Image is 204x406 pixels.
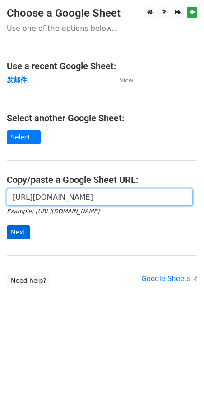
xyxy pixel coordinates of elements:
[7,208,99,215] small: Example: [URL][DOMAIN_NAME]
[159,363,204,406] iframe: Chat Widget
[159,363,204,406] div: 聊天小组件
[7,61,197,72] h4: Use a recent Google Sheet:
[7,274,51,288] a: Need help?
[7,113,197,124] h4: Select another Google Sheet:
[7,189,193,206] input: Paste your Google Sheet URL here
[111,76,133,84] a: View
[7,76,27,84] a: 发邮件
[7,225,30,239] input: Next
[7,7,197,20] h3: Choose a Google Sheet
[141,275,197,283] a: Google Sheets
[7,24,197,33] p: Use one of the options below...
[7,130,41,144] a: Select...
[120,77,133,84] small: View
[7,174,197,185] h4: Copy/paste a Google Sheet URL:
